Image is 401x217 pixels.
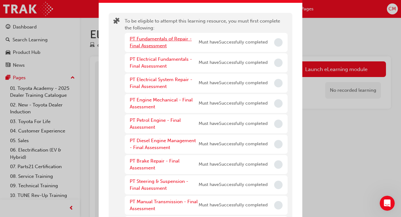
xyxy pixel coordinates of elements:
[199,59,268,66] span: Must have Successfully completed
[130,158,180,171] a: PT Brake Repair - Final Assessment
[199,181,268,189] span: Must have Successfully completed
[274,181,283,189] span: Incomplete
[199,100,268,107] span: Must have Successfully completed
[274,59,283,67] span: Incomplete
[274,160,283,169] span: Incomplete
[274,120,283,128] span: Incomplete
[130,138,196,151] a: PT Diesel Engine Management - Final Assessment
[199,120,268,127] span: Must have Successfully completed
[130,56,192,69] a: PT Electrical Fundamentals - Final Assessment
[274,38,283,47] span: Incomplete
[113,18,120,25] span: puzzle-icon
[274,79,283,87] span: Incomplete
[130,36,192,49] a: PT Fundamentals of Repair - Final Assessment
[274,99,283,108] span: Incomplete
[130,97,193,110] a: PT Engine Mechanical - Final Assessment
[274,140,283,148] span: Incomplete
[199,202,268,209] span: Must have Successfully completed
[199,39,268,46] span: Must have Successfully completed
[199,141,268,148] span: Must have Successfully completed
[130,77,192,90] a: PT Electrical System Repair - Final Assessment
[199,161,268,168] span: Must have Successfully completed
[130,199,198,212] a: PT Manual Transmission - Final Assessment
[380,196,395,211] iframe: Intercom live chat
[130,117,181,130] a: PT Petrol Engine - Final Assessment
[199,80,268,87] span: Must have Successfully completed
[274,201,283,209] span: Incomplete
[130,178,188,191] a: PT Steering & Suspension - Final Assessment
